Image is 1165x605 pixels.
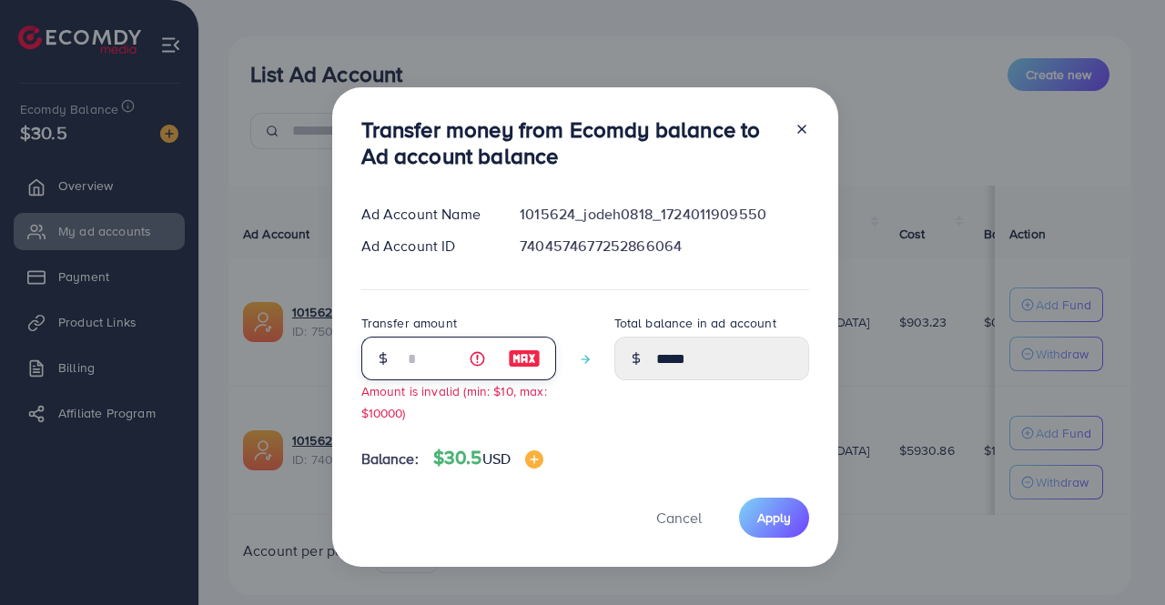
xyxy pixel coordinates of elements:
img: image [508,348,541,369]
span: Balance: [361,449,419,469]
span: Apply [757,509,791,527]
span: USD [482,449,511,469]
img: image [525,450,543,469]
small: Amount is invalid (min: $10, max: $10000) [361,382,547,420]
label: Total balance in ad account [614,314,776,332]
div: 1015624_jodeh0818_1724011909550 [505,204,823,225]
div: Ad Account ID [347,236,506,257]
button: Cancel [633,498,724,537]
div: Ad Account Name [347,204,506,225]
div: 7404574677252866064 [505,236,823,257]
h4: $30.5 [433,447,543,469]
label: Transfer amount [361,314,457,332]
iframe: Chat [1088,523,1151,591]
h3: Transfer money from Ecomdy balance to Ad account balance [361,116,780,169]
span: Cancel [656,508,702,528]
button: Apply [739,498,809,537]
